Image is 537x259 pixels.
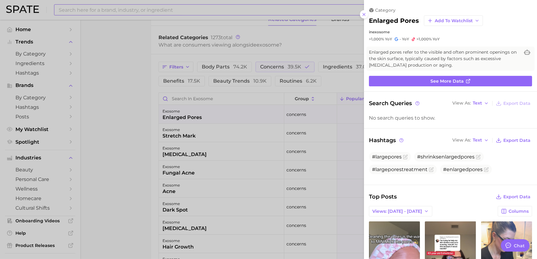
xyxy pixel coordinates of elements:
button: Views: [DATE] - [DATE] [369,206,432,216]
span: YoY [402,37,409,42]
button: Export Data [494,192,532,201]
button: Columns [498,206,532,216]
button: Flag as miscategorized or irrelevant [476,154,481,159]
span: >1,000% [416,37,432,41]
span: Enlarged pores refer to the visible and often prominent openings on the skin surface, typically c... [369,49,520,68]
span: View As [452,138,471,142]
button: Export Data [494,136,532,145]
div: in [369,30,532,34]
button: Flag as miscategorized or irrelevant [403,154,408,159]
span: #largeporestreatment [372,166,428,172]
span: Views: [DATE] - [DATE] [372,209,422,214]
span: Export Data [503,138,531,143]
h2: enlarged pores [369,17,419,24]
span: #largepores [372,154,402,160]
span: Export Data [503,101,531,106]
button: Flag as miscategorized or irrelevant [484,167,489,172]
span: - [400,37,401,41]
span: #enlargedpores [443,166,483,172]
a: See more data [369,76,532,86]
span: Columns [509,209,529,214]
span: Add to Watchlist [435,18,473,23]
span: exosome [372,30,390,34]
button: View AsText [451,136,490,144]
span: >1,000% [369,37,384,41]
span: Text [473,138,482,142]
span: Search Queries [369,99,421,108]
div: No search queries to show. [369,115,532,121]
button: Export Data [494,99,532,108]
span: View As [452,101,471,105]
span: category [375,7,395,13]
button: Add to Watchlist [424,15,483,26]
span: See more data [430,79,464,84]
span: Export Data [503,194,531,199]
span: Top Posts [369,192,397,201]
span: YoY [385,37,392,42]
span: Text [473,101,482,105]
button: Flag as miscategorized or irrelevant [429,167,434,172]
span: #shrinksenlargedpores [417,154,475,160]
span: YoY [433,37,440,42]
span: Hashtags [369,136,404,145]
button: View AsText [451,99,490,107]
